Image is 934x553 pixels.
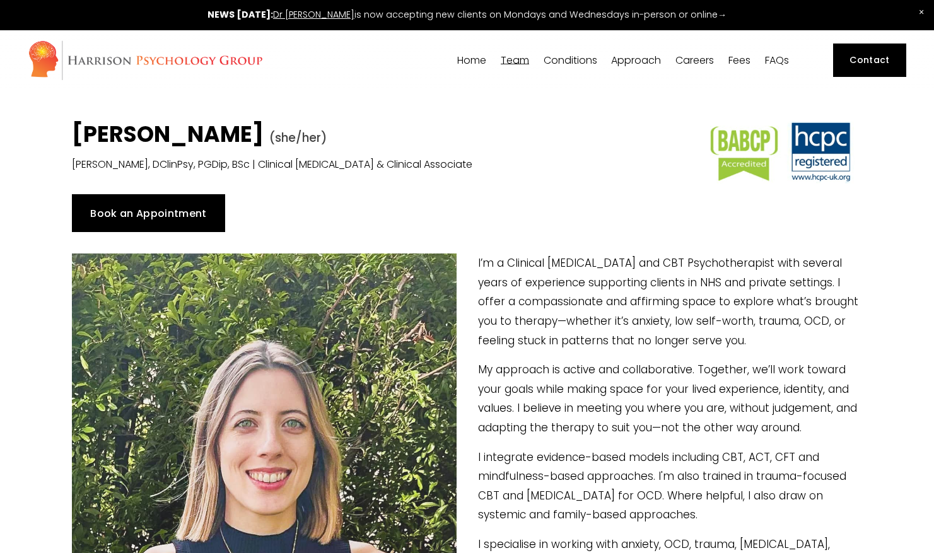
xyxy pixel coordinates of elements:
a: folder dropdown [544,54,597,66]
a: Fees [728,54,750,66]
p: My approach is active and collaborative. Together, we’ll work toward your goals while making spac... [72,360,862,437]
span: Approach [611,55,661,66]
p: I integrate evidence-based models including CBT, ACT, CFT and mindfulness-based approaches. I'm a... [72,448,862,525]
span: Team [501,55,529,66]
strong: [PERSON_NAME] [72,119,264,149]
span: (she/her) [269,129,327,146]
a: folder dropdown [611,54,661,66]
a: Careers [675,54,714,66]
a: Contact [833,44,906,76]
p: [PERSON_NAME], DClinPsy, PGDip, BSc | Clinical [MEDICAL_DATA] & Clinical Associate [72,156,659,174]
a: folder dropdown [501,54,529,66]
span: Conditions [544,55,597,66]
a: Book an Appointment [72,194,225,232]
a: Home [457,54,486,66]
a: FAQs [765,54,789,66]
p: I’m a Clinical [MEDICAL_DATA] and CBT Psychotherapist with several years of experience supporting... [72,253,862,350]
a: Dr [PERSON_NAME] [273,8,354,21]
img: Harrison Psychology Group [28,40,263,81]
